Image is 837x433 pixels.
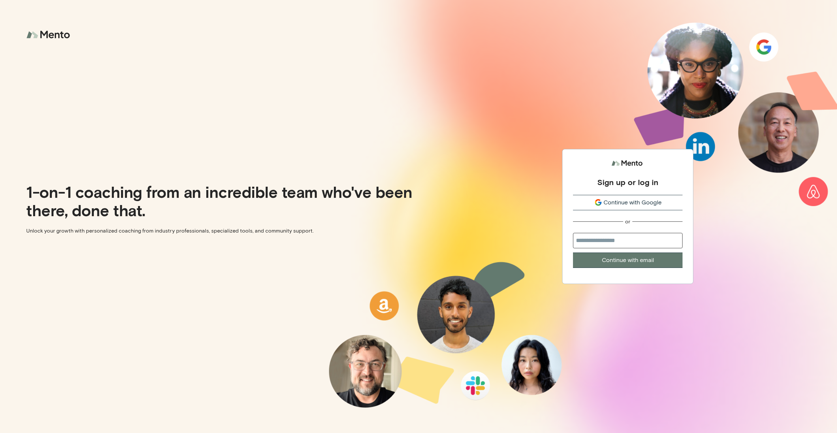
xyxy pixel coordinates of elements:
[573,195,683,210] button: Continue with Google
[597,177,658,187] div: Sign up or log in
[603,198,662,207] span: Continue with Google
[573,253,683,268] button: Continue with email
[625,218,630,225] div: or
[26,182,413,219] p: 1-on-1 coaching from an incredible team who've been there, done that.
[26,227,413,235] p: Unlock your growth with personalized coaching from industry professionals, specialized tools, and...
[611,157,644,169] img: logo.svg
[26,26,72,44] img: logo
